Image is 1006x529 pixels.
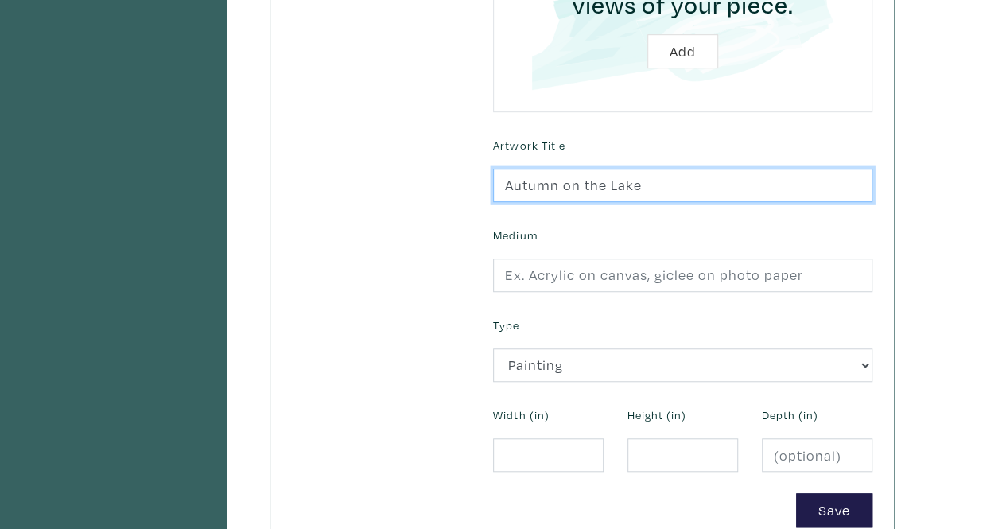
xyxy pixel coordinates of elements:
label: Medium [493,227,537,244]
input: Ex. Acrylic on canvas, giclee on photo paper [493,259,872,293]
label: Type [493,317,519,334]
label: Artwork Title [493,137,565,154]
label: Depth (in) [762,406,818,424]
input: (optional) [762,438,872,473]
label: Width (in) [493,406,549,424]
button: Save [796,493,872,527]
label: Height (in) [627,406,686,424]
